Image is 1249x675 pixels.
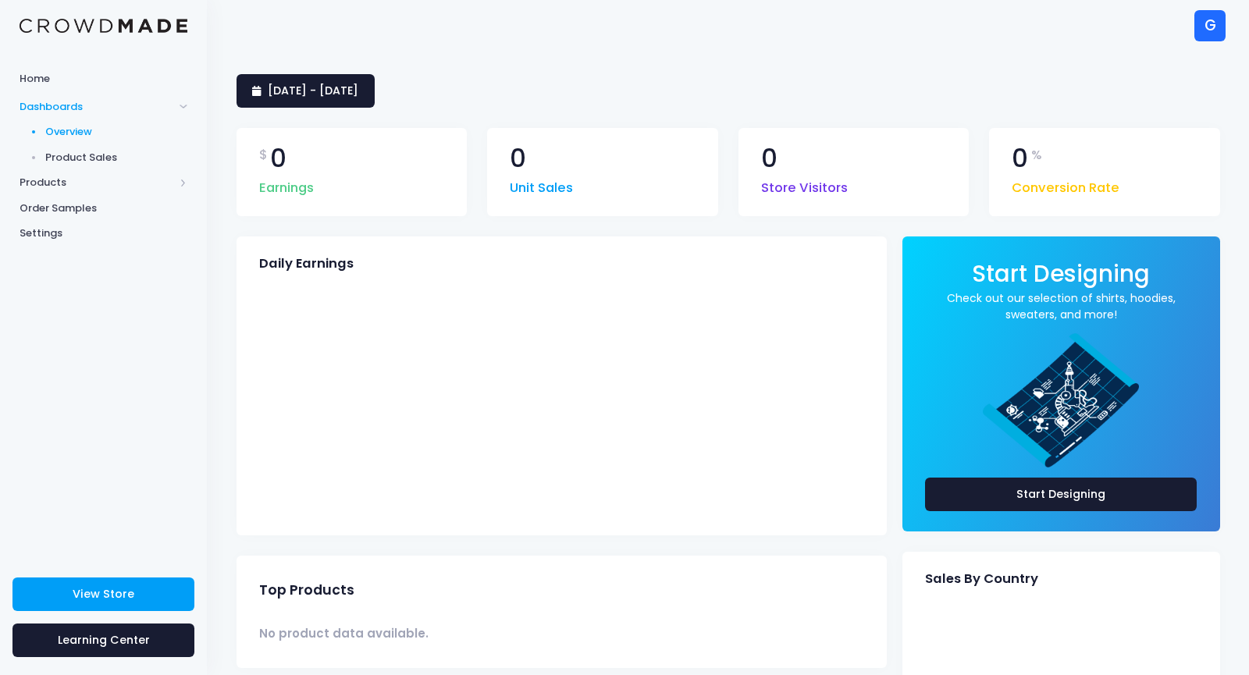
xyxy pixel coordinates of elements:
a: View Store [12,577,194,611]
span: Top Products [259,582,354,599]
span: 0 [761,146,778,172]
span: Dashboards [20,99,174,115]
span: Products [20,175,174,190]
a: Check out our selection of shirts, hoodies, sweaters, and more! [925,290,1197,323]
span: Sales By Country [925,571,1038,587]
span: % [1031,146,1042,165]
img: Logo [20,19,187,34]
span: Settings [20,226,187,241]
span: $ [259,146,268,165]
span: Start Designing [972,258,1150,290]
span: Earnings [259,171,314,198]
span: No product data available. [259,625,429,642]
span: Learning Center [58,632,150,648]
span: Home [20,71,187,87]
span: Store Visitors [761,171,848,198]
a: [DATE] - [DATE] [237,74,375,108]
span: Unit Sales [510,171,573,198]
a: Start Designing [972,271,1150,286]
span: 0 [270,146,286,172]
span: 0 [1012,146,1028,172]
span: Overview [45,124,188,140]
span: Product Sales [45,150,188,165]
span: View Store [73,586,134,602]
span: Conversion Rate [1012,171,1119,198]
a: Start Designing [925,478,1197,511]
a: Learning Center [12,623,194,657]
span: Order Samples [20,201,187,216]
div: G [1194,10,1226,41]
span: [DATE] - [DATE] [268,83,358,98]
span: 0 [510,146,526,172]
span: Daily Earnings [259,256,354,272]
